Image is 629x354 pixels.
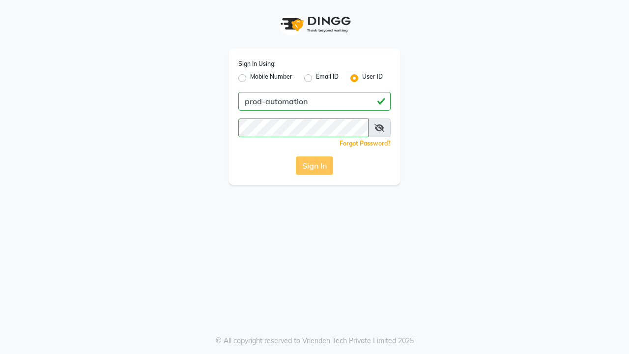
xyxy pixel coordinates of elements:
[238,92,391,111] input: Username
[275,10,354,39] img: logo1.svg
[340,140,391,147] a: Forgot Password?
[250,72,292,84] label: Mobile Number
[316,72,339,84] label: Email ID
[238,118,369,137] input: Username
[362,72,383,84] label: User ID
[238,59,276,68] label: Sign In Using:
